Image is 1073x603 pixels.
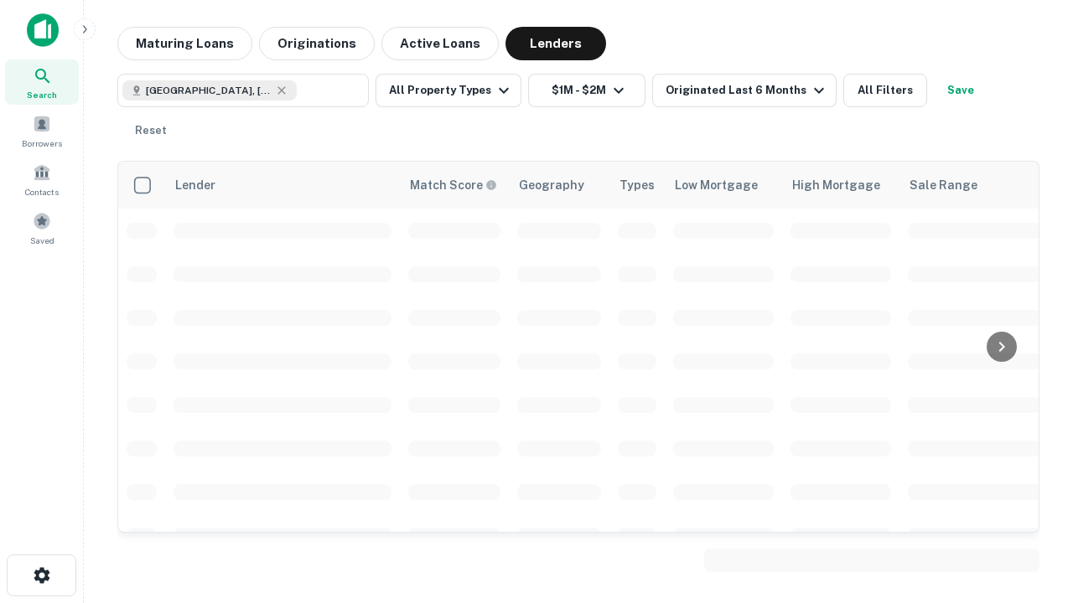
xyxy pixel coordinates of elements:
div: Lender [175,175,215,195]
div: Low Mortgage [675,175,758,195]
th: Sale Range [899,162,1050,209]
a: Search [5,59,79,105]
button: Lenders [505,27,606,60]
span: Contacts [25,185,59,198]
button: All Property Types [376,74,521,107]
span: Saved [30,234,54,247]
div: Capitalize uses an advanced AI algorithm to match your search with the best lender. The match sco... [410,176,497,194]
button: Originated Last 6 Months [652,74,837,107]
div: High Mortgage [792,175,880,195]
button: Reset [124,114,178,147]
button: All Filters [843,74,927,107]
div: Types [619,175,655,195]
iframe: Chat Widget [989,415,1073,496]
th: Lender [165,162,400,209]
div: Originated Last 6 Months [666,80,829,100]
span: [GEOGRAPHIC_DATA], [GEOGRAPHIC_DATA], [GEOGRAPHIC_DATA] [146,83,272,98]
button: Active Loans [381,27,499,60]
th: Low Mortgage [665,162,782,209]
th: Capitalize uses an advanced AI algorithm to match your search with the best lender. The match sco... [400,162,509,209]
button: Save your search to get updates of matches that match your search criteria. [934,74,987,107]
button: $1M - $2M [528,74,645,107]
a: Contacts [5,157,79,202]
h6: Match Score [410,176,494,194]
th: Types [609,162,665,209]
span: Search [27,88,57,101]
a: Borrowers [5,108,79,153]
button: Originations [259,27,375,60]
img: capitalize-icon.png [27,13,59,47]
th: Geography [509,162,609,209]
span: Borrowers [22,137,62,150]
button: Maturing Loans [117,27,252,60]
a: Saved [5,205,79,250]
th: High Mortgage [782,162,899,209]
div: Geography [519,175,584,195]
div: Sale Range [910,175,977,195]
